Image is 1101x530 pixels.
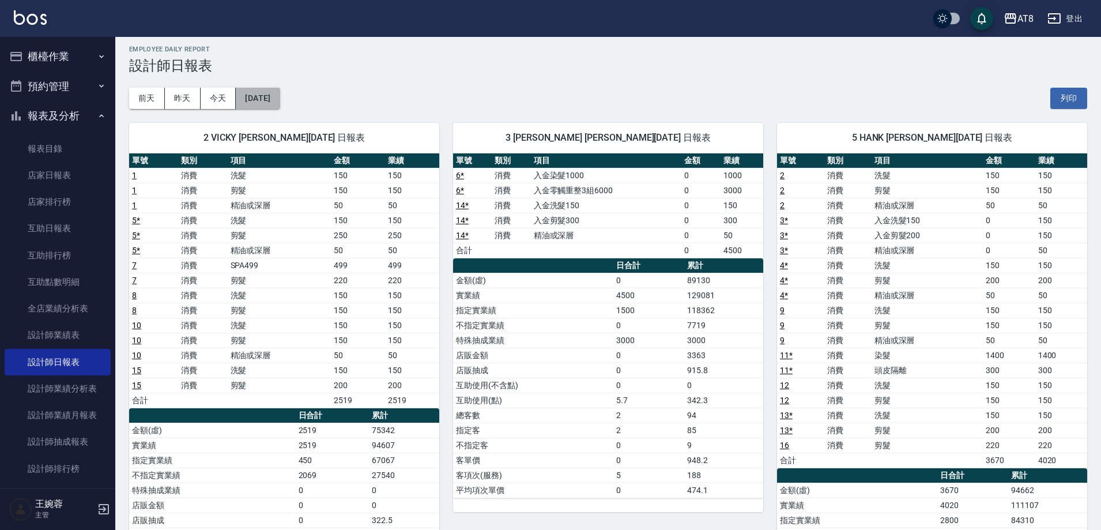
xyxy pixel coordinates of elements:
[824,288,872,303] td: 消費
[228,153,331,168] th: 項目
[613,303,684,318] td: 1500
[385,363,439,378] td: 150
[385,378,439,393] td: 200
[872,333,983,348] td: 精油或深層
[613,423,684,438] td: 2
[178,198,227,213] td: 消費
[331,228,385,243] td: 250
[681,228,720,243] td: 0
[331,363,385,378] td: 150
[721,228,763,243] td: 50
[385,243,439,258] td: 50
[331,393,385,408] td: 2519
[453,258,763,498] table: a dense table
[453,408,613,423] td: 總客數
[684,393,763,408] td: 342.3
[1050,88,1087,109] button: 列印
[132,261,137,270] a: 7
[780,186,785,195] a: 2
[331,318,385,333] td: 150
[983,153,1035,168] th: 金額
[824,438,872,453] td: 消費
[5,42,111,72] button: 櫃檯作業
[872,168,983,183] td: 洗髮
[228,168,331,183] td: 洗髮
[385,198,439,213] td: 50
[453,273,613,288] td: 金額(虛)
[228,288,331,303] td: 洗髮
[129,423,296,438] td: 金額(虛)
[129,153,178,168] th: 單號
[824,243,872,258] td: 消費
[824,318,872,333] td: 消費
[453,318,613,333] td: 不指定實業績
[5,456,111,482] a: 設計師排行榜
[872,198,983,213] td: 精油或深層
[296,453,369,468] td: 450
[331,198,385,213] td: 50
[824,273,872,288] td: 消費
[824,393,872,408] td: 消費
[613,393,684,408] td: 5.7
[331,243,385,258] td: 50
[296,468,369,483] td: 2069
[1035,168,1087,183] td: 150
[178,228,227,243] td: 消費
[132,366,141,375] a: 15
[385,228,439,243] td: 250
[5,136,111,162] a: 報表目錄
[385,258,439,273] td: 499
[35,510,94,520] p: 主管
[777,153,1087,468] table: a dense table
[983,213,1035,228] td: 0
[613,378,684,393] td: 0
[684,363,763,378] td: 915.8
[872,258,983,273] td: 洗髮
[684,318,763,333] td: 7719
[1035,393,1087,408] td: 150
[453,423,613,438] td: 指定客
[132,291,137,300] a: 8
[684,468,763,483] td: 188
[983,288,1035,303] td: 50
[824,363,872,378] td: 消費
[613,363,684,378] td: 0
[613,468,684,483] td: 5
[983,303,1035,318] td: 150
[5,482,111,509] a: 店販抽成明細
[236,88,280,109] button: [DATE]
[385,348,439,363] td: 50
[613,273,684,288] td: 0
[143,132,425,144] span: 2 VICKY [PERSON_NAME][DATE] 日報表
[1035,303,1087,318] td: 150
[385,273,439,288] td: 220
[1035,288,1087,303] td: 50
[983,348,1035,363] td: 1400
[129,88,165,109] button: 前天
[872,228,983,243] td: 入金剪髮200
[492,168,530,183] td: 消費
[613,318,684,333] td: 0
[35,498,94,510] h5: 王婉蓉
[983,423,1035,438] td: 200
[165,88,201,109] button: 昨天
[5,101,111,131] button: 報表及分析
[1035,453,1087,468] td: 4020
[492,183,530,198] td: 消費
[531,198,682,213] td: 入金洗髮150
[872,438,983,453] td: 剪髮
[872,408,983,423] td: 洗髮
[5,72,111,102] button: 預約管理
[983,183,1035,198] td: 150
[999,7,1038,31] button: AT8
[331,168,385,183] td: 150
[385,303,439,318] td: 150
[824,408,872,423] td: 消費
[385,288,439,303] td: 150
[453,153,492,168] th: 單號
[872,318,983,333] td: 剪髮
[681,213,720,228] td: 0
[369,468,439,483] td: 27540
[684,288,763,303] td: 129081
[385,318,439,333] td: 150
